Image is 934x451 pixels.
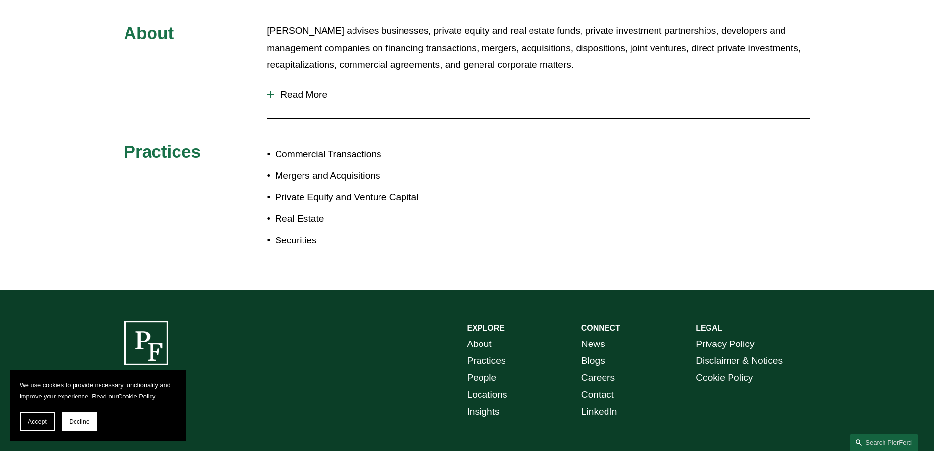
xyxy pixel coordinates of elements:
[467,336,492,353] a: About
[275,189,467,206] p: Private Equity and Venture Capital
[581,403,617,421] a: LinkedIn
[467,386,507,403] a: Locations
[696,370,753,387] a: Cookie Policy
[696,324,722,332] strong: LEGAL
[850,434,918,451] a: Search this site
[275,167,467,185] p: Mergers and Acquisitions
[28,418,47,425] span: Accept
[467,403,500,421] a: Insights
[467,352,506,370] a: Practices
[581,352,605,370] a: Blogs
[20,379,177,402] p: We use cookies to provide necessary functionality and improve your experience. Read our .
[20,412,55,431] button: Accept
[467,370,497,387] a: People
[275,211,467,228] p: Real Estate
[118,393,155,400] a: Cookie Policy
[581,336,605,353] a: News
[696,352,783,370] a: Disclaimer & Notices
[124,142,201,161] span: Practices
[274,89,810,100] span: Read More
[267,23,810,74] p: [PERSON_NAME] advises businesses, private equity and real estate funds, private investment partne...
[581,324,620,332] strong: CONNECT
[69,418,90,425] span: Decline
[581,386,614,403] a: Contact
[696,336,754,353] a: Privacy Policy
[467,324,505,332] strong: EXPLORE
[581,370,615,387] a: Careers
[10,370,186,441] section: Cookie banner
[275,146,467,163] p: Commercial Transactions
[275,232,467,249] p: Securities
[124,24,174,43] span: About
[62,412,97,431] button: Decline
[267,82,810,107] button: Read More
